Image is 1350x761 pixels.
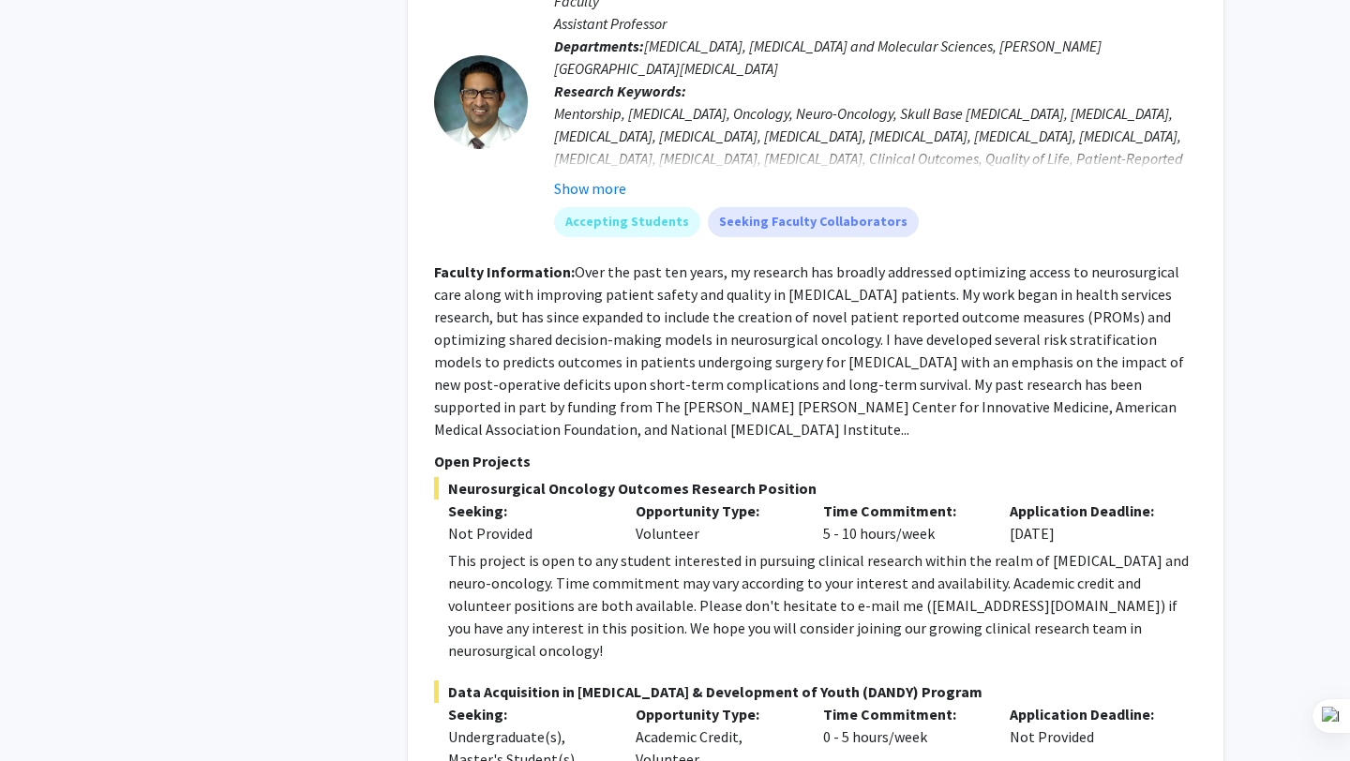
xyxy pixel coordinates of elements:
p: Seeking: [448,500,607,522]
iframe: Chat [14,677,80,747]
mat-chip: Seeking Faculty Collaborators [708,207,919,237]
p: Seeking: [448,703,607,725]
span: [MEDICAL_DATA], [MEDICAL_DATA] and Molecular Sciences, [PERSON_NAME][GEOGRAPHIC_DATA][MEDICAL_DATA] [554,37,1102,78]
p: Opportunity Type: [636,703,795,725]
span: Data Acquisition in [MEDICAL_DATA] & Development of Youth (DANDY) Program [434,680,1197,703]
span: Neurosurgical Oncology Outcomes Research Position [434,477,1197,500]
mat-chip: Accepting Students [554,207,700,237]
p: Assistant Professor [554,12,1197,35]
button: Show more [554,177,626,200]
fg-read-more: Over the past ten years, my research has broadly addressed optimizing access to neurosurgical car... [434,262,1184,439]
p: Open Projects [434,450,1197,472]
div: This project is open to any student interested in pursuing clinical research within the realm of ... [448,549,1197,662]
b: Faculty Information: [434,262,575,281]
div: [DATE] [996,500,1183,545]
p: Opportunity Type: [636,500,795,522]
div: Mentorship, [MEDICAL_DATA], Oncology, Neuro-Oncology, Skull Base [MEDICAL_DATA], [MEDICAL_DATA], ... [554,102,1197,237]
b: Research Keywords: [554,82,686,100]
p: Application Deadline: [1010,703,1169,725]
div: Not Provided [448,522,607,545]
p: Application Deadline: [1010,500,1169,522]
div: 5 - 10 hours/week [809,500,997,545]
p: Time Commitment: [823,703,982,725]
p: Time Commitment: [823,500,982,522]
b: Departments: [554,37,644,55]
div: Volunteer [622,500,809,545]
